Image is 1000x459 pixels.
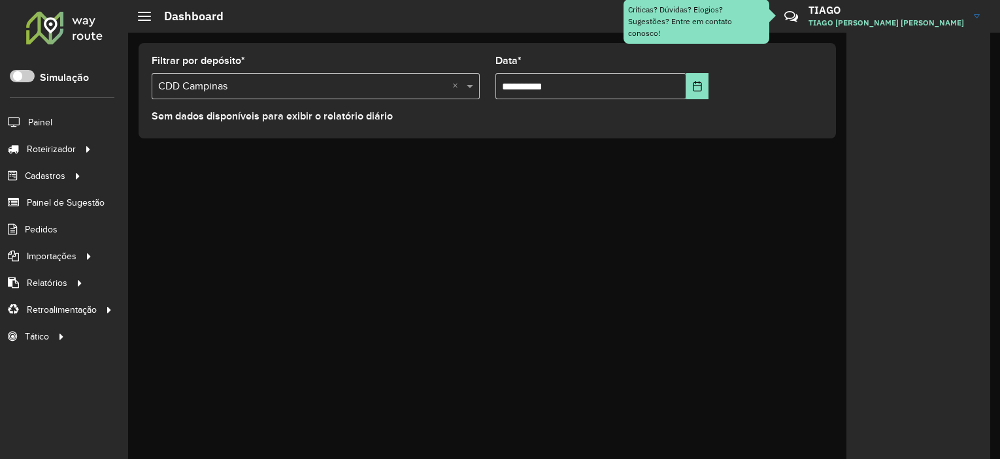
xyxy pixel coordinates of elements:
[151,9,224,24] h2: Dashboard
[25,223,58,236] span: Pedidos
[25,169,65,183] span: Cadastros
[40,70,89,86] label: Simulação
[808,4,964,16] h3: TIAGO
[27,276,67,290] span: Relatórios
[152,108,393,124] label: Sem dados disponíveis para exibir o relatório diário
[25,330,49,343] span: Tático
[452,78,463,94] span: Clear all
[495,53,522,69] label: Data
[808,17,964,29] span: TIAGO [PERSON_NAME] [PERSON_NAME]
[686,73,708,99] button: Choose Date
[27,303,97,317] span: Retroalimentação
[27,196,105,210] span: Painel de Sugestão
[777,3,805,31] a: Contato Rápido
[27,142,76,156] span: Roteirizador
[27,249,76,263] span: Importações
[152,53,245,69] label: Filtrar por depósito
[28,116,52,129] span: Painel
